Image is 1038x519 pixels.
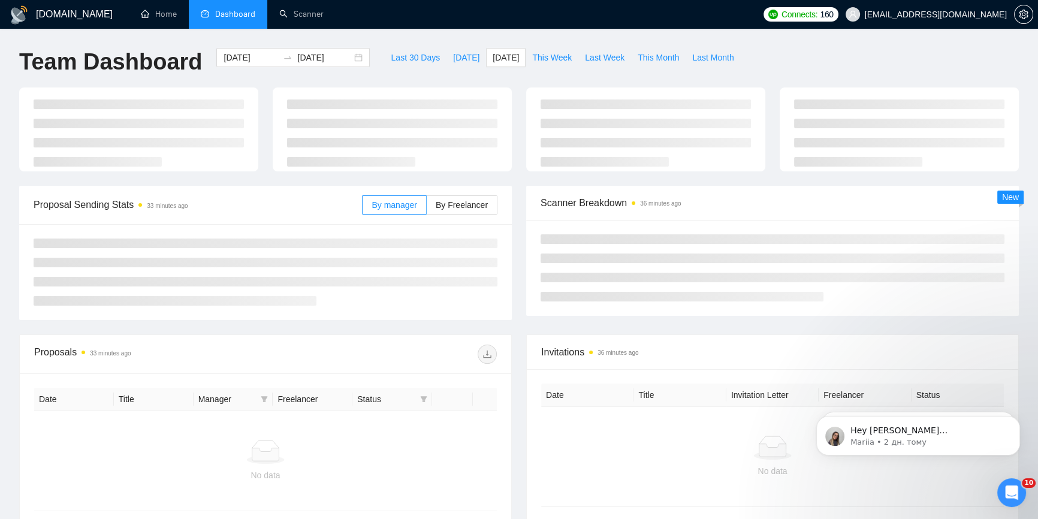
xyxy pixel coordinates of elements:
span: Connects: [781,8,817,21]
input: Start date [224,51,278,64]
time: 33 minutes ago [147,203,188,209]
th: Invitation Letter [726,384,819,407]
th: Freelancer [819,384,911,407]
span: swap-right [283,53,292,62]
span: Scanner Breakdown [541,195,1004,210]
span: Manager [198,393,257,406]
span: This Week [532,51,572,64]
span: Last Month [692,51,734,64]
iframe: Intercom live chat [997,478,1026,507]
th: Freelancer [273,388,352,411]
time: 33 minutes ago [90,350,131,357]
div: No data [551,464,994,478]
img: upwork-logo.png [768,10,778,19]
span: 160 [820,8,833,21]
input: End date [297,51,352,64]
h1: Team Dashboard [19,48,202,76]
span: filter [258,390,270,408]
div: Proposals [34,345,265,364]
a: searchScanner [279,9,324,19]
span: [DATE] [453,51,479,64]
span: By manager [372,200,417,210]
th: Status [912,384,1004,407]
span: Proposal Sending Stats [34,197,362,212]
iframe: Intercom notifications повідомлення [798,391,1038,475]
button: This Week [526,48,578,67]
span: setting [1015,10,1033,19]
span: Last 30 Days [391,51,440,64]
time: 36 minutes ago [640,200,681,207]
th: Date [34,388,114,411]
span: [DATE] [493,51,519,64]
th: Title [633,384,726,407]
th: Title [114,388,194,411]
span: 10 [1022,478,1036,488]
button: Last Month [686,48,740,67]
span: This Month [638,51,679,64]
a: homeHome [141,9,177,19]
time: 36 minutes ago [598,349,638,356]
span: filter [418,390,430,408]
button: Last Week [578,48,631,67]
button: [DATE] [486,48,526,67]
span: dashboard [201,10,209,18]
span: New [1002,192,1019,202]
th: Manager [194,388,273,411]
span: Status [357,393,415,406]
span: to [283,53,292,62]
div: No data [44,469,487,482]
span: user [849,10,857,19]
span: Last Week [585,51,624,64]
img: logo [10,5,29,25]
button: setting [1014,5,1033,24]
span: filter [420,396,427,403]
span: By Freelancer [436,200,488,210]
th: Date [541,384,633,407]
span: filter [261,396,268,403]
button: Last 30 Days [384,48,446,67]
span: Invitations [541,345,1004,360]
button: This Month [631,48,686,67]
span: Dashboard [215,9,255,19]
button: [DATE] [446,48,486,67]
a: setting [1014,10,1033,19]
